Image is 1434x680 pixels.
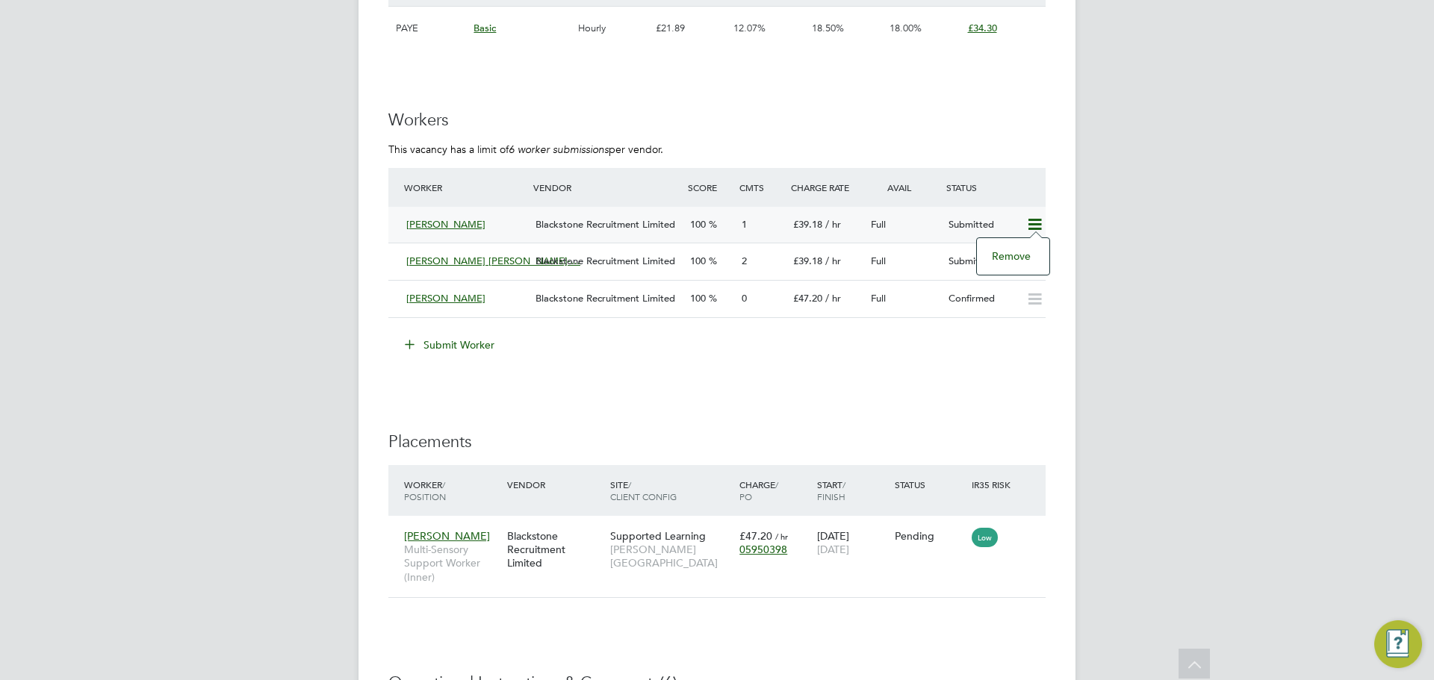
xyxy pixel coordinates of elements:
h3: Workers [388,110,1046,131]
button: Submit Worker [394,333,506,357]
button: Engage Resource Center [1374,620,1422,668]
span: [PERSON_NAME][GEOGRAPHIC_DATA] [610,543,732,570]
div: Blackstone Recruitment Limited [503,522,606,578]
span: / hr [825,255,841,267]
div: Status [943,174,1046,201]
span: [PERSON_NAME] [406,218,485,231]
span: Blackstone Recruitment Limited [536,218,675,231]
span: 100 [690,255,706,267]
span: 05950398 [739,543,787,556]
div: Start [813,471,891,510]
div: Pending [895,529,965,543]
div: Submitted [943,249,1020,274]
span: £34.30 [968,22,997,34]
div: Hourly [574,7,652,50]
span: 100 [690,292,706,305]
div: Vendor [503,471,606,498]
span: / PO [739,478,778,502]
span: Supported Learning [610,529,706,543]
div: Submitted [943,213,1020,237]
div: Status [891,471,969,498]
div: Site [606,471,736,510]
span: 18.00% [890,22,922,34]
span: / Finish [817,478,845,502]
a: [PERSON_NAME]Multi-Sensory Support Worker (Inner)Blackstone Recruitment LimitedSupported Learning... [400,521,1046,534]
p: This vacancy has a limit of per vendor. [388,143,1046,156]
span: 0 [742,292,747,305]
div: Confirmed [943,287,1020,311]
span: [DATE] [817,543,849,556]
span: 2 [742,255,747,267]
span: [PERSON_NAME] [404,529,490,543]
span: [PERSON_NAME] [406,292,485,305]
div: Avail [865,174,943,201]
div: Worker [400,471,503,510]
span: Basic [474,22,496,34]
span: / hr [775,531,788,542]
span: 1 [742,218,747,231]
span: 12.07% [733,22,766,34]
span: 18.50% [812,22,844,34]
div: PAYE [392,7,470,50]
span: Full [871,218,886,231]
li: Remove [984,246,1042,266]
div: Vendor [530,174,684,201]
span: / hr [825,218,841,231]
span: / Position [404,478,446,502]
div: Worker [400,174,530,201]
span: / Client Config [610,478,677,502]
div: Charge Rate [787,174,865,201]
span: [PERSON_NAME] [PERSON_NAME]-… [406,255,580,267]
div: [DATE] [813,522,891,564]
div: Score [684,174,736,201]
div: Cmts [736,174,787,201]
span: £39.18 [793,218,822,231]
span: Multi-Sensory Support Worker (Inner) [404,543,500,584]
span: Blackstone Recruitment Limited [536,292,675,305]
span: 100 [690,218,706,231]
span: £39.18 [793,255,822,267]
span: £47.20 [739,529,772,543]
div: £21.89 [652,7,730,50]
div: Charge [736,471,813,510]
span: / hr [825,292,841,305]
span: Full [871,255,886,267]
span: Low [972,528,998,547]
h3: Placements [388,431,1046,453]
span: £47.20 [793,292,822,305]
div: IR35 Risk [968,471,1019,498]
span: Full [871,292,886,305]
em: 6 worker submissions [509,143,609,156]
span: Blackstone Recruitment Limited [536,255,675,267]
